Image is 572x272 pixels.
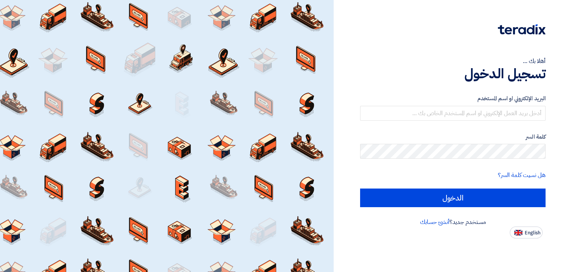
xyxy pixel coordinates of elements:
[360,66,546,82] h1: تسجيل الدخول
[514,230,522,235] img: en-US.png
[360,218,546,227] div: مستخدم جديد؟
[498,24,546,35] img: Teradix logo
[360,133,546,141] label: كلمة السر
[525,230,540,235] span: English
[360,189,546,207] input: الدخول
[360,106,546,121] input: أدخل بريد العمل الإلكتروني او اسم المستخدم الخاص بك ...
[510,227,543,238] button: English
[360,57,546,66] div: أهلا بك ...
[360,94,546,103] label: البريد الإلكتروني او اسم المستخدم
[498,171,546,180] a: هل نسيت كلمة السر؟
[420,218,449,227] a: أنشئ حسابك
